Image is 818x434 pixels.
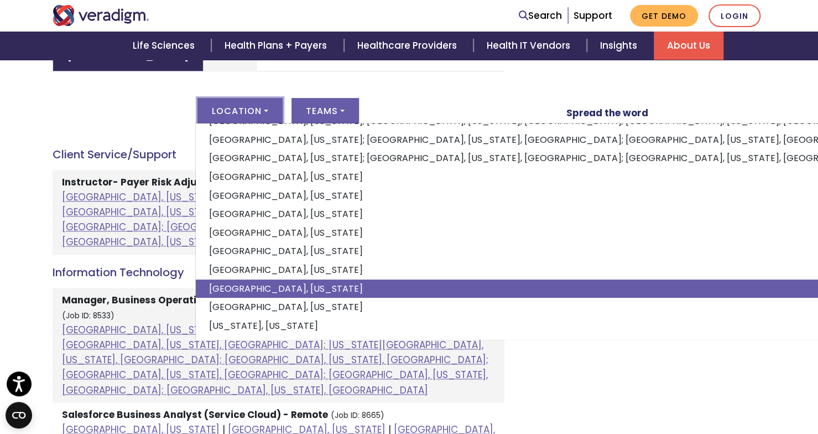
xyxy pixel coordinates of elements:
[344,32,473,60] a: Healthcare Providers
[291,98,359,123] button: Teams
[197,98,283,123] button: Location
[53,266,504,279] h4: Information Technology
[473,32,587,60] a: Health IT Vendors
[53,148,504,161] h4: Client Service/Support
[566,106,648,120] strong: Spread the word
[62,175,279,189] strong: Instructor- Payer Risk Adjustment - Remote
[654,32,723,60] a: About Us
[119,32,211,60] a: Life Sciences
[62,311,114,321] small: (Job ID: 8533)
[211,32,343,60] a: Health Plans + Payers
[62,408,328,421] strong: Salesforce Business Analyst (Service Cloud) - Remote
[331,410,384,421] small: (Job ID: 8665)
[630,5,698,27] a: Get Demo
[708,4,760,27] a: Login
[519,8,562,23] a: Search
[53,5,149,26] img: Veradigm logo
[574,9,612,22] a: Support
[587,32,654,60] a: Insights
[6,402,32,428] button: Open CMP widget
[62,323,488,397] a: [GEOGRAPHIC_DATA], [US_STATE]; [GEOGRAPHIC_DATA], [US_STATE], [GEOGRAPHIC_DATA]; [GEOGRAPHIC_DATA...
